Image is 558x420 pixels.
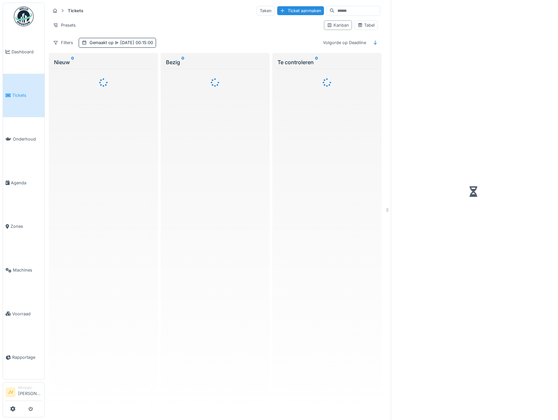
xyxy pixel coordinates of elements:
a: Tickets [3,74,44,118]
a: Agenda [3,161,44,205]
span: Agenda [11,180,42,186]
strong: Tickets [65,8,86,14]
a: Onderhoud [3,117,44,161]
div: Ticket aanmaken [277,6,324,15]
a: Machines [3,248,44,292]
img: Badge_color-CXgf-gQk.svg [14,7,34,26]
sup: 0 [71,58,74,66]
div: Manager [18,385,42,390]
span: Voorraad [12,311,42,317]
a: Zones [3,205,44,249]
div: Te controleren [278,58,376,66]
div: Bezig [166,58,265,66]
div: Nieuw [54,58,153,66]
div: Gemaakt op [90,39,153,46]
div: Tabel [358,22,375,28]
li: [PERSON_NAME] [18,385,42,399]
a: Rapportage [3,336,44,380]
span: Rapportage [12,354,42,360]
span: Onderhoud [13,136,42,142]
span: Machines [13,267,42,273]
li: JV [6,387,15,397]
span: [DATE] 00:15:00 [114,40,153,45]
div: Presets [50,20,79,30]
div: Taken [257,6,275,15]
span: Tickets [12,92,42,98]
div: Kanban [327,22,349,28]
sup: 0 [315,58,318,66]
span: Dashboard [12,49,42,55]
a: Dashboard [3,30,44,74]
div: Filters [50,38,76,47]
a: JV Manager[PERSON_NAME] [6,385,42,401]
a: Voorraad [3,292,44,336]
div: Volgorde op Deadline [320,38,369,47]
span: Zones [11,223,42,229]
sup: 0 [181,58,184,66]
